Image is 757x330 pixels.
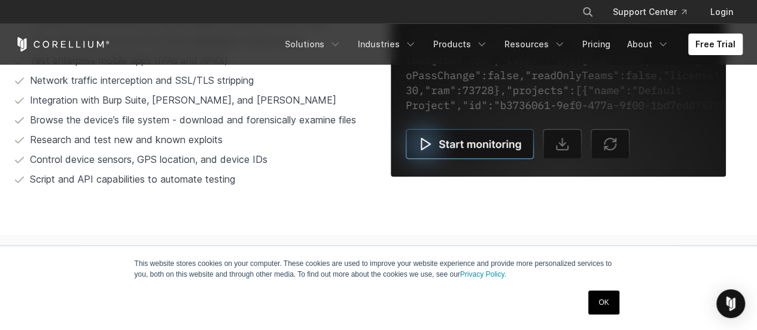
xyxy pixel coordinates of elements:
span: Network traffic interception and SSL/TLS stripping [30,74,254,86]
div: Open Intercom Messenger [716,289,745,318]
a: Free Trial [688,34,743,55]
a: Privacy Policy. [460,270,506,278]
div: Navigation Menu [278,34,743,55]
a: Products [426,34,495,55]
a: Corellium Home [15,37,110,52]
span: Integration with Burp Suite, [PERSON_NAME], and [PERSON_NAME] [30,94,336,106]
a: Pricing [575,34,618,55]
span: Browse the device’s file system - download and forensically examine files [30,113,356,127]
a: Solutions [278,34,348,55]
a: Industries [351,34,424,55]
button: Search [577,1,598,23]
a: OK [588,290,619,314]
span: Control device sensors, GPS location, and device IDs [30,153,267,165]
p: This website stores cookies on your computer. These cookies are used to improve your website expe... [135,258,623,280]
a: Resources [497,34,573,55]
span: Script and API capabilities to automate testing [30,173,235,185]
a: Login [701,1,743,23]
div: Navigation Menu [567,1,743,23]
a: Support Center [603,1,696,23]
span: Research and test new and known exploits [30,134,223,146]
a: About [620,34,676,55]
